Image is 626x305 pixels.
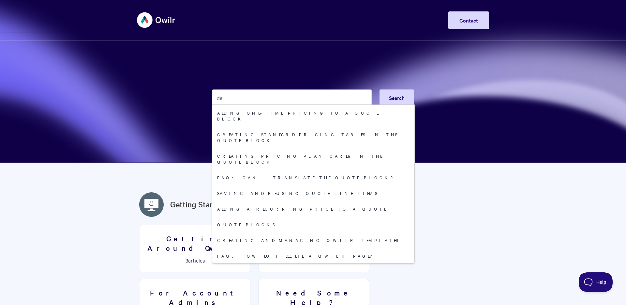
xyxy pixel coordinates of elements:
a: Saving and reusing quote line items [212,185,414,201]
a: Contact [448,11,489,29]
a: Creating standard pricing tables in the Quote Block [212,126,414,148]
a: Getting Started [170,199,224,210]
a: Creating and managing Qwilr Templates [212,232,414,248]
input: Search the knowledge base [212,89,372,106]
span: Search [389,94,405,101]
img: Qwilr Help Center [137,8,176,32]
a: Adding One-Time Pricing To A Quote Block [212,105,414,126]
iframe: Toggle Customer Support [579,272,613,292]
a: Getting Around Qwilr 3articles [140,225,250,272]
h3: Getting Around Qwilr [144,234,246,252]
a: Adding A Recurring Price To A Quote [212,201,414,217]
a: FAQ: Can I translate the Quote Block? [212,169,414,185]
button: Search [380,89,414,106]
a: Creating pricing plan cards in the Quote Block [212,148,414,169]
a: FAQ: How do I delete a Qwilr Page? [212,248,414,264]
a: Quote Blocks [212,217,414,232]
span: 3 [186,257,188,264]
p: articles [144,257,246,263]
